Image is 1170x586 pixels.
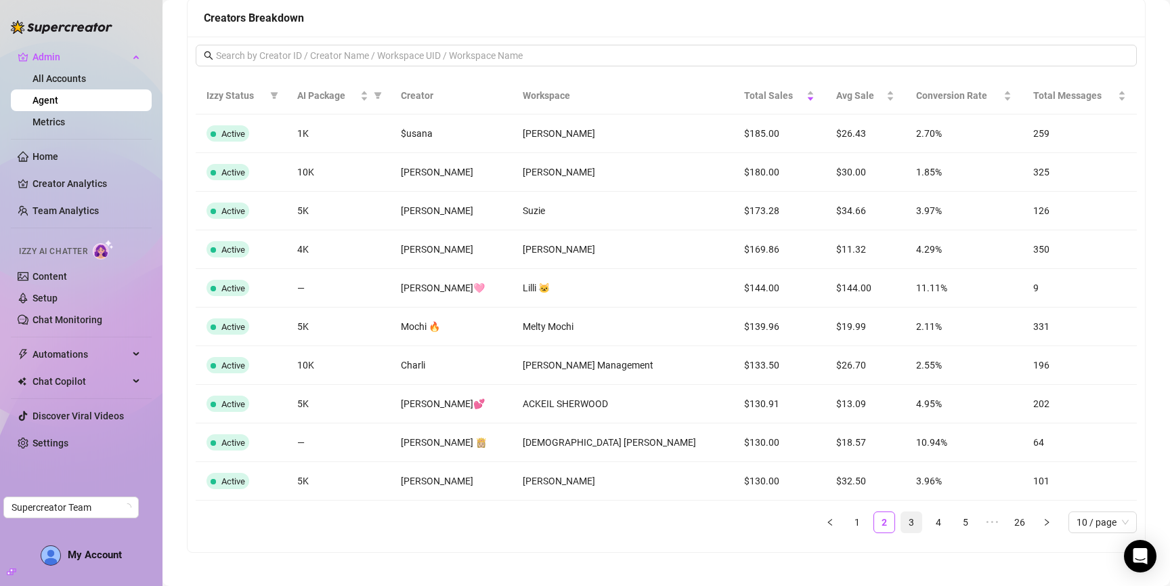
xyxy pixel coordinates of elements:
[401,321,440,332] span: Mochi 🔥
[68,549,122,561] span: My Account
[1022,423,1137,462] td: 64
[41,546,60,565] img: AD_cMMTxCeTpmN1d5MnKJ1j-_uXZCpTKapSSqNGg4PyXtR_tCW7gZXTNmFz2tpVv9LSyNV7ff1CaS4f4q0HLYKULQOwoM5GQR...
[825,346,905,385] td: $26.70
[733,230,825,269] td: $169.86
[982,511,1003,533] li: Next 5 Pages
[32,73,86,84] a: All Accounts
[401,282,485,293] span: [PERSON_NAME]🩷
[825,269,905,308] td: $144.00
[744,88,804,103] span: Total Sales
[825,462,905,501] td: $32.50
[7,567,16,577] span: build
[733,385,825,423] td: $130.91
[825,230,905,269] td: $11.32
[32,411,124,421] a: Discover Viral Videos
[216,48,1118,63] input: Search by Creator ID / Creator Name / Workspace UID / Workspace Name
[18,349,28,360] span: thunderbolt
[523,128,595,139] span: [PERSON_NAME]
[32,438,68,448] a: Settings
[286,153,390,192] td: 10K
[733,192,825,230] td: $173.28
[401,437,487,448] span: [PERSON_NAME] 👸🏼
[825,114,905,153] td: $26.43
[1010,512,1030,532] a: 26
[955,511,976,533] li: 5
[523,398,608,409] span: ACKEIL SHERWOOD
[928,511,949,533] li: 4
[286,462,390,501] td: 5K
[1009,511,1031,533] li: 26
[905,269,1022,308] td: 11.11%
[1022,114,1137,153] td: 259
[905,230,1022,269] td: 4.29%
[18,377,26,386] img: Chat Copilot
[523,321,573,332] span: Melty Mochi
[982,511,1003,533] span: •••
[32,371,129,392] span: Chat Copilot
[905,462,1022,501] td: 3.96%
[523,360,653,371] span: [PERSON_NAME] Management
[733,269,825,308] td: $144.00
[32,173,141,194] a: Creator Analytics
[819,511,841,533] li: Previous Page
[93,240,114,259] img: AI Chatter
[221,283,245,293] span: Active
[286,385,390,423] td: 5K
[401,244,473,255] span: [PERSON_NAME]
[846,511,868,533] li: 1
[733,153,825,192] td: $180.00
[12,497,131,518] span: Supercreator Team
[32,95,58,106] a: Agent
[523,476,595,486] span: [PERSON_NAME]
[286,77,390,114] th: AI Package
[523,205,545,216] span: Suzie
[905,346,1022,385] td: 2.55%
[401,398,485,409] span: [PERSON_NAME]💕
[221,438,245,448] span: Active
[874,512,894,532] a: 2
[286,192,390,230] td: 5K
[826,518,834,526] span: left
[1036,511,1058,533] li: Next Page
[733,346,825,385] td: $133.50
[1068,511,1137,533] div: Page Size
[286,308,390,346] td: 5K
[32,117,65,127] a: Metrics
[905,423,1022,462] td: 10.94%
[390,77,512,114] th: Creator
[32,293,58,304] a: Setup
[523,437,696,448] span: [DEMOGRAPHIC_DATA] [PERSON_NAME]
[267,85,281,106] span: filter
[32,271,67,282] a: Content
[19,245,87,258] span: Izzy AI Chatter
[401,360,425,371] span: Charli
[523,167,595,177] span: [PERSON_NAME]
[32,343,129,365] span: Automations
[1077,512,1129,532] span: 10 / page
[733,114,825,153] td: $185.00
[221,360,245,371] span: Active
[1022,77,1137,114] th: Total Messages
[221,322,245,332] span: Active
[1036,511,1058,533] button: right
[1043,518,1051,526] span: right
[847,512,867,532] a: 1
[204,9,1129,26] div: Creators Breakdown
[825,153,905,192] td: $30.00
[221,399,245,409] span: Active
[905,385,1022,423] td: 4.95%
[901,511,922,533] li: 3
[916,88,1001,103] span: Conversion Rate
[836,88,884,103] span: Avg Sale
[207,88,265,103] span: Izzy Status
[905,77,1022,114] th: Conversion Rate
[523,244,595,255] span: [PERSON_NAME]
[512,77,733,114] th: Workspace
[286,423,390,462] td: —
[1022,385,1137,423] td: 202
[221,167,245,177] span: Active
[825,423,905,462] td: $18.57
[401,167,473,177] span: [PERSON_NAME]
[221,206,245,216] span: Active
[873,511,895,533] li: 2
